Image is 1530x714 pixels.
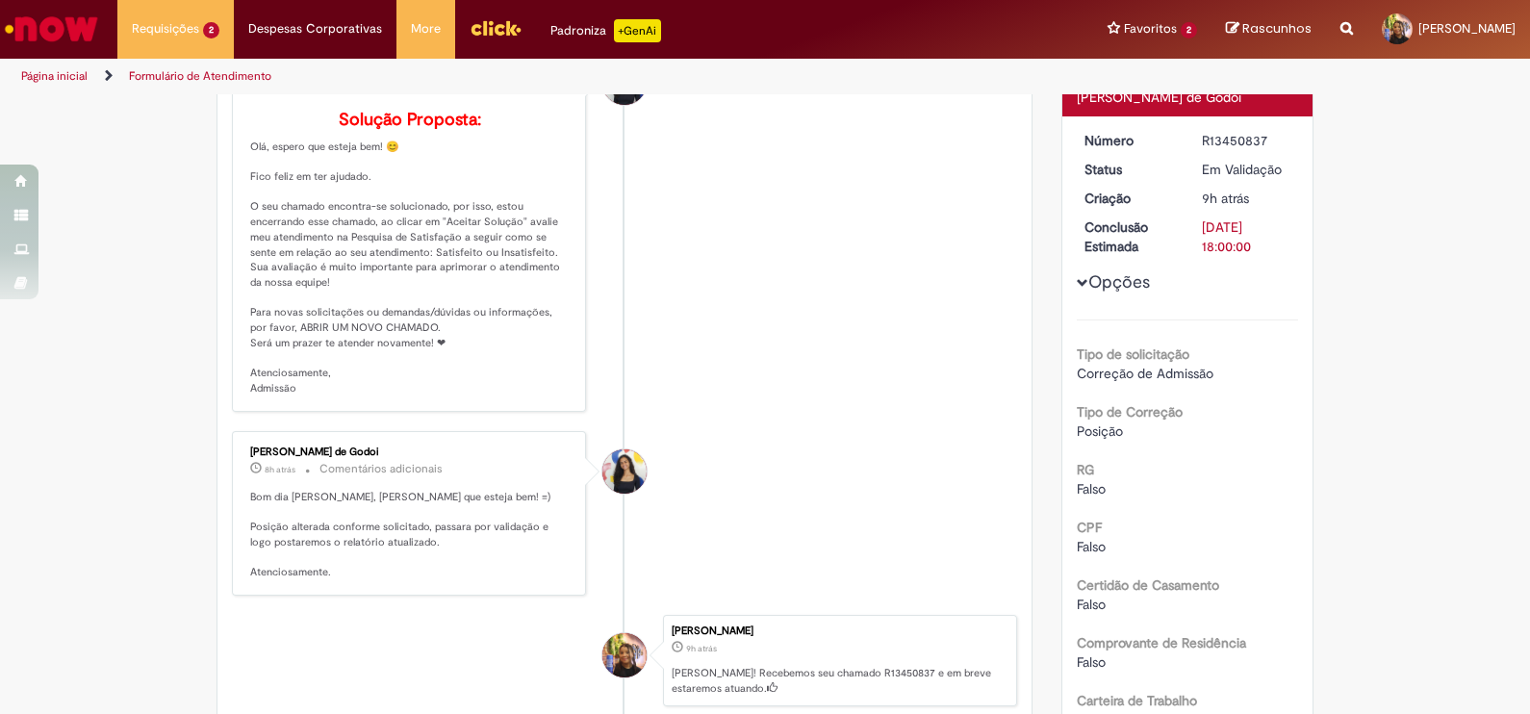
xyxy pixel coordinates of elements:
div: [PERSON_NAME] [672,625,1007,637]
span: Despesas Corporativas [248,19,382,38]
time: 27/08/2025 09:48:39 [265,464,295,475]
span: Falso [1077,653,1106,671]
div: Em Validação [1202,160,1291,179]
div: Padroniza [550,19,661,42]
div: [PERSON_NAME] de Godoi [1077,88,1299,107]
span: [PERSON_NAME] [1418,20,1516,37]
span: Favoritos [1124,19,1177,38]
time: 27/08/2025 08:54:41 [1202,190,1249,207]
img: ServiceNow [2,10,101,48]
dt: Número [1070,131,1188,150]
b: Comprovante de Residência [1077,634,1246,651]
div: [DATE] 18:00:00 [1202,217,1291,256]
a: Formulário de Atendimento [129,68,271,84]
span: 2 [203,22,219,38]
div: Kelly Keffny Souza Duarte [602,633,647,677]
span: More [411,19,441,38]
span: 2 [1181,22,1197,38]
b: RG [1077,461,1094,478]
li: Kelly Keffny Souza Duarte [232,615,1017,707]
time: 27/08/2025 08:54:41 [686,643,717,654]
span: Correção de Admissão [1077,365,1213,382]
div: [PERSON_NAME] de Godoi [250,446,571,458]
div: R13450837 [1202,131,1291,150]
p: Bom dia [PERSON_NAME], [PERSON_NAME] que esteja bem! =) Posição alterada conforme solicitado, pas... [250,490,571,580]
div: Ana Santos de Godoi [602,449,647,494]
ul: Trilhas de página [14,59,1006,94]
b: Certidão de Casamento [1077,576,1219,594]
span: Posição [1077,422,1123,440]
a: Página inicial [21,68,88,84]
span: Falso [1077,538,1106,555]
b: Solução Proposta: [339,109,481,131]
b: CPF [1077,519,1102,536]
div: 27/08/2025 08:54:41 [1202,189,1291,208]
p: Olá, espero que esteja bem! 😊 Fico feliz em ter ajudado. O seu chamado encontra-se solucionado, p... [250,111,571,396]
b: Tipo de Correção [1077,403,1183,421]
b: Carteira de Trabalho [1077,692,1197,709]
a: Rascunhos [1226,20,1312,38]
b: Tipo de solicitação [1077,345,1189,363]
span: Falso [1077,596,1106,613]
dt: Conclusão Estimada [1070,217,1188,256]
span: Falso [1077,480,1106,497]
span: 8h atrás [265,464,295,475]
small: Comentários adicionais [319,461,443,477]
p: +GenAi [614,19,661,42]
p: [PERSON_NAME]! Recebemos seu chamado R13450837 e em breve estaremos atuando. [672,666,1007,696]
img: click_logo_yellow_360x200.png [470,13,522,42]
dt: Status [1070,160,1188,179]
span: 9h atrás [686,643,717,654]
dt: Criação [1070,189,1188,208]
span: Rascunhos [1242,19,1312,38]
span: 9h atrás [1202,190,1249,207]
span: Requisições [132,19,199,38]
